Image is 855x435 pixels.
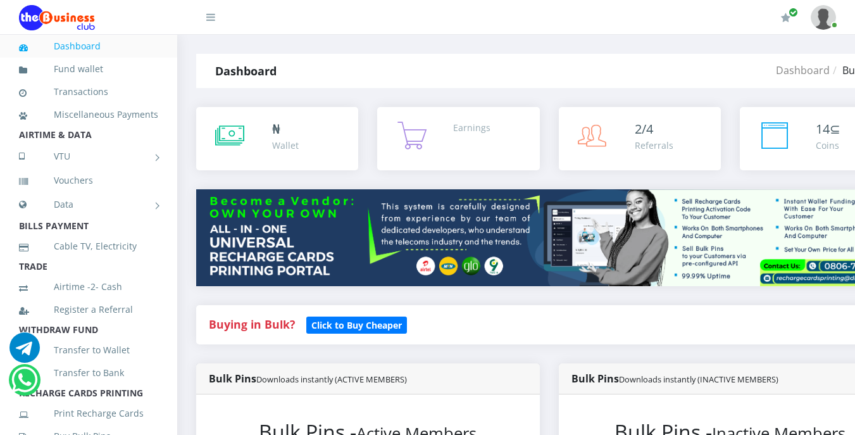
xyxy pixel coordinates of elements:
[789,8,798,17] span: Renew/Upgrade Subscription
[816,120,830,137] span: 14
[9,342,40,363] a: Chat for support
[256,374,407,385] small: Downloads instantly (ACTIVE MEMBERS)
[19,336,158,365] a: Transfer to Wallet
[19,77,158,106] a: Transactions
[811,5,836,30] img: User
[776,63,830,77] a: Dashboard
[453,121,490,134] div: Earnings
[209,317,295,332] strong: Buying in Bulk?
[311,319,402,331] b: Click to Buy Cheaper
[377,107,539,170] a: Earnings
[816,139,840,152] div: Coins
[19,54,158,84] a: Fund wallet
[19,100,158,129] a: Miscellaneous Payments
[306,317,407,332] a: Click to Buy Cheaper
[19,166,158,195] a: Vouchers
[19,295,158,324] a: Register a Referral
[19,189,158,220] a: Data
[19,32,158,61] a: Dashboard
[619,374,778,385] small: Downloads instantly (INACTIVE MEMBERS)
[19,5,95,30] img: Logo
[781,13,790,23] i: Renew/Upgrade Subscription
[272,120,299,139] div: ₦
[635,139,673,152] div: Referrals
[19,272,158,301] a: Airtime -2- Cash
[571,372,778,386] strong: Bulk Pins
[215,63,277,79] strong: Dashboard
[19,232,158,261] a: Cable TV, Electricity
[272,139,299,152] div: Wallet
[19,399,158,428] a: Print Recharge Cards
[196,107,358,170] a: ₦ Wallet
[559,107,721,170] a: 2/4 Referrals
[11,374,37,395] a: Chat for support
[635,120,653,137] span: 2/4
[816,120,840,139] div: ⊆
[19,358,158,388] a: Transfer to Bank
[209,372,407,386] strong: Bulk Pins
[19,141,158,172] a: VTU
